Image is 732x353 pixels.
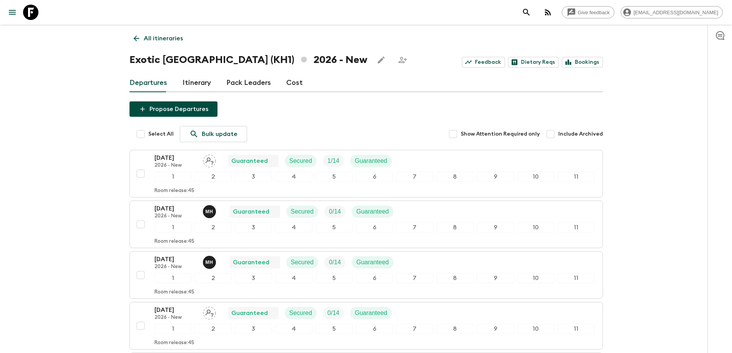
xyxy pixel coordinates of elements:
div: 1 [154,172,192,182]
button: menu [5,5,20,20]
a: Give feedback [562,6,614,18]
div: 11 [558,222,595,232]
p: Guaranteed [355,156,387,166]
p: 0 / 14 [329,207,341,216]
p: Secured [291,207,314,216]
div: 4 [275,222,312,232]
div: 4 [275,172,312,182]
p: 0 / 14 [327,308,339,318]
p: All itineraries [144,34,183,43]
p: [DATE] [154,153,197,162]
a: Itinerary [183,74,211,92]
div: 2 [194,172,232,182]
p: 1 / 14 [327,156,339,166]
p: 2026 - New [154,213,197,219]
a: Bulk update [180,126,247,142]
p: [DATE] [154,305,197,315]
a: Dietary Reqs [508,57,559,68]
div: Secured [286,256,319,268]
span: Show Attention Required only [461,130,540,138]
span: Include Archived [558,130,603,138]
div: 7 [396,324,433,334]
p: [DATE] [154,204,197,213]
div: 11 [558,172,595,182]
p: Guaranteed [231,156,268,166]
div: 1 [154,273,192,283]
div: 10 [517,222,554,232]
p: Guaranteed [233,207,269,216]
button: [DATE]2026 - NewMr. Heng Pringratana (Prefer name : James)GuaranteedSecuredTrip FillGuaranteed123... [129,251,603,299]
div: 10 [517,172,554,182]
div: 2 [194,324,232,334]
div: 1 [154,222,192,232]
div: 7 [396,172,433,182]
div: 5 [315,222,353,232]
div: 9 [477,222,514,232]
div: 3 [235,172,272,182]
p: [DATE] [154,255,197,264]
p: Guaranteed [233,258,269,267]
div: 4 [275,324,312,334]
a: Bookings [562,57,603,68]
span: Assign pack leader [203,157,216,163]
p: 2026 - New [154,315,197,321]
span: Share this itinerary [395,52,410,68]
div: 2 [194,222,232,232]
div: Secured [286,206,319,218]
div: 5 [315,324,353,334]
p: Secured [291,258,314,267]
div: 8 [437,273,474,283]
div: 5 [315,172,353,182]
p: Guaranteed [355,308,387,318]
div: Secured [285,307,317,319]
div: 8 [437,324,474,334]
button: [DATE]2026 - NewMr. Heng Pringratana (Prefer name : James)GuaranteedSecuredTrip FillGuaranteed123... [129,201,603,248]
div: 4 [275,273,312,283]
div: 7 [396,273,433,283]
div: 9 [477,324,514,334]
button: [DATE]2026 - NewAssign pack leaderGuaranteedSecuredTrip FillGuaranteed1234567891011Room release:45 [129,302,603,350]
p: Secured [289,156,312,166]
div: 2 [194,273,232,283]
div: 8 [437,172,474,182]
p: M H [206,209,213,215]
div: 9 [477,273,514,283]
button: search adventures [519,5,534,20]
div: 3 [235,324,272,334]
p: Room release: 45 [154,340,194,346]
span: Select All [148,130,174,138]
span: Give feedback [574,10,614,15]
p: Room release: 45 [154,188,194,194]
div: Trip Fill [324,256,345,268]
a: Feedback [462,57,505,68]
div: 11 [558,273,595,283]
div: 3 [235,273,272,283]
div: 5 [315,273,353,283]
div: 6 [356,222,393,232]
p: 2026 - New [154,162,197,169]
div: 6 [356,324,393,334]
h1: Exotic [GEOGRAPHIC_DATA] (KH1) 2026 - New [129,52,367,68]
a: All itineraries [129,31,187,46]
div: 8 [437,222,474,232]
div: 10 [517,273,554,283]
button: Edit this itinerary [373,52,389,68]
p: Guaranteed [356,258,389,267]
button: MH [203,205,217,218]
a: Departures [129,74,167,92]
button: Propose Departures [129,101,217,117]
div: Secured [285,155,317,167]
span: Mr. Heng Pringratana (Prefer name : James) [203,207,217,214]
div: 6 [356,273,393,283]
span: Assign pack leader [203,309,216,315]
a: Pack Leaders [226,74,271,92]
div: 6 [356,172,393,182]
div: 10 [517,324,554,334]
div: 9 [477,172,514,182]
div: Trip Fill [323,155,344,167]
a: Cost [286,74,303,92]
p: Guaranteed [231,308,268,318]
span: Mr. Heng Pringratana (Prefer name : James) [203,258,217,264]
p: Room release: 45 [154,289,194,295]
p: 0 / 14 [329,258,341,267]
